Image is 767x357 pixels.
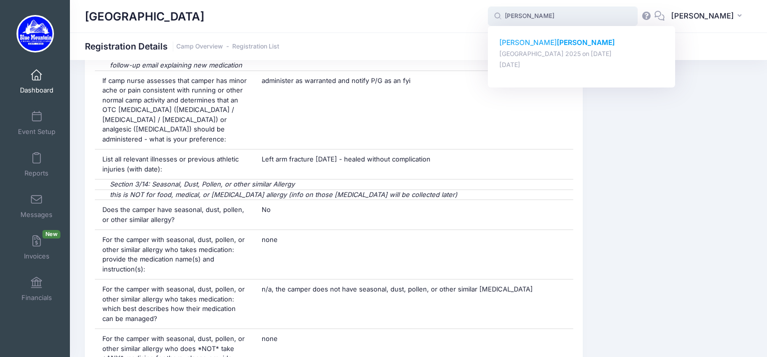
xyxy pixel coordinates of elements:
[95,200,254,229] div: Does the camper have seasonal, dust, pollen, or other similar allergy?
[13,271,60,306] a: Financials
[20,86,53,94] span: Dashboard
[18,127,55,136] span: Event Setup
[95,179,573,189] div: Section 3/14: Seasonal, Dust, Pollen, or other similar Allergy
[42,230,60,238] span: New
[24,252,49,260] span: Invoices
[20,210,52,219] span: Messages
[671,10,734,21] span: [PERSON_NAME]
[13,230,60,265] a: InvoicesNew
[13,105,60,140] a: Event Setup
[262,334,278,342] span: none
[13,64,60,99] a: Dashboard
[95,71,254,149] div: If camp nurse assesses that camper has minor ache or pain consistent with running or other normal...
[262,205,271,213] span: No
[95,230,254,279] div: For the camper with seasonal, dust, pollen, or other similar allergy who takes medication: provid...
[95,279,254,328] div: For the camper with seasonal, dust, pollen, or other similar allergy who takes medication: which ...
[262,155,430,163] span: Left arm fracture [DATE] - healed without complication
[13,147,60,182] a: Reports
[499,37,664,48] p: [PERSON_NAME]
[232,43,279,50] a: Registration List
[499,49,664,59] p: [GEOGRAPHIC_DATA] 2025 on [DATE]
[262,76,410,84] span: administer as warranted and notify P/G as an fyi
[262,285,533,293] span: n/a, the camper does not have seasonal, dust, pollen, or other similar [MEDICAL_DATA]
[176,43,223,50] a: Camp Overview
[95,149,254,179] div: List all relevant illnesses or previous athletic injuries (with date):
[557,38,615,46] strong: [PERSON_NAME]
[13,188,60,223] a: Messages
[21,293,52,302] span: Financials
[85,5,204,28] h1: [GEOGRAPHIC_DATA]
[499,60,664,70] p: [DATE]
[488,6,638,26] input: Search by First Name, Last Name, or Email...
[85,41,279,51] h1: Registration Details
[16,15,54,52] img: Blue Mountain Cross Country Camp
[665,5,752,28] button: [PERSON_NAME]
[262,235,278,243] span: none
[24,169,48,177] span: Reports
[95,190,573,200] div: this is NOT for food, medical, or [MEDICAL_DATA] allergy (info on those [MEDICAL_DATA] will be co...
